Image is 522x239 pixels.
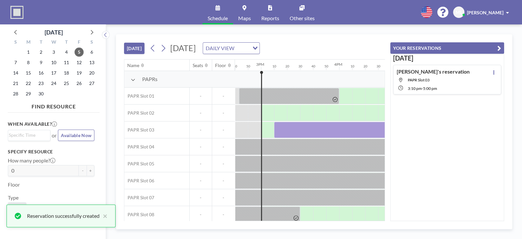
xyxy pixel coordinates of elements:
[73,38,85,47] div: F
[204,44,236,52] span: DAILY VIEW
[61,133,91,138] span: Available Now
[124,43,144,54] button: [DATE]
[350,64,354,68] div: 10
[190,178,212,184] span: -
[190,144,212,150] span: -
[124,212,154,218] span: PAPR Slot 08
[79,165,87,176] button: -
[27,212,100,220] div: Reservation successfully created
[422,86,423,91] span: -
[8,157,55,164] label: How many people?
[215,63,227,68] div: Floor
[390,42,504,54] button: YOUR RESERVATIONS
[233,64,237,68] div: 40
[408,86,422,91] span: 3:10 PM
[49,58,58,67] span: Wednesday, September 10, 2025
[75,68,84,77] span: Friday, September 19, 2025
[11,79,20,88] span: Sunday, September 21, 2025
[45,28,63,37] div: [DATE]
[10,6,23,19] img: organization-logo
[124,195,154,201] span: PAPR Slot 07
[24,79,33,88] span: Monday, September 22, 2025
[124,144,154,150] span: PAPR Slot 04
[124,161,154,167] span: PAPR Slot 05
[124,178,154,184] span: PAPR Slot 06
[190,93,212,99] span: -
[62,68,71,77] span: Thursday, September 18, 2025
[24,58,33,67] span: Monday, September 8, 2025
[408,77,430,82] span: PAPR Slot 03
[87,58,96,67] span: Saturday, September 13, 2025
[272,64,276,68] div: 10
[8,149,94,155] h3: Specify resource
[124,93,154,99] span: PAPR Slot 01
[87,79,96,88] span: Saturday, September 27, 2025
[75,58,84,67] span: Friday, September 12, 2025
[170,43,196,53] span: [DATE]
[58,130,94,141] button: Available Now
[22,38,35,47] div: M
[11,89,20,98] span: Sunday, September 28, 2025
[36,48,46,57] span: Tuesday, September 2, 2025
[212,161,235,167] span: -
[24,68,33,77] span: Monday, September 15, 2025
[24,89,33,98] span: Monday, September 29, 2025
[9,38,22,47] div: S
[467,10,503,15] span: [PERSON_NAME]
[75,79,84,88] span: Friday, September 26, 2025
[212,93,235,99] span: -
[285,64,289,68] div: 20
[212,212,235,218] span: -
[24,48,33,57] span: Monday, September 1, 2025
[35,38,48,47] div: T
[397,68,470,75] h4: [PERSON_NAME]'s reservation
[212,178,235,184] span: -
[423,86,437,91] span: 5:00 PM
[52,132,57,139] span: or
[190,212,212,218] span: -
[87,68,96,77] span: Saturday, September 20, 2025
[190,195,212,201] span: -
[128,63,140,68] div: Name
[60,38,73,47] div: T
[87,165,94,176] button: +
[236,44,249,52] input: Search for option
[62,58,71,67] span: Thursday, September 11, 2025
[11,58,20,67] span: Sunday, September 7, 2025
[377,64,380,68] div: 30
[8,101,100,110] h4: FIND RESOURCE
[298,64,302,68] div: 30
[190,127,212,133] span: -
[261,16,279,21] span: Reports
[36,89,46,98] span: Tuesday, September 30, 2025
[212,110,235,116] span: -
[49,68,58,77] span: Wednesday, September 17, 2025
[256,62,264,67] div: 3PM
[85,38,98,47] div: S
[193,63,203,68] div: Seats
[62,48,71,57] span: Thursday, September 4, 2025
[190,161,212,167] span: -
[311,64,315,68] div: 40
[49,48,58,57] span: Wednesday, September 3, 2025
[100,212,107,220] button: close
[87,48,96,57] span: Saturday, September 6, 2025
[393,54,501,62] h3: [DATE]
[142,76,158,82] span: PAPRs
[212,144,235,150] span: -
[36,68,46,77] span: Tuesday, September 16, 2025
[8,194,19,201] label: Type
[8,130,50,140] div: Search for option
[212,127,235,133] span: -
[238,16,251,21] span: Maps
[190,110,212,116] span: -
[324,64,328,68] div: 50
[62,79,71,88] span: Thursday, September 25, 2025
[246,64,250,68] div: 50
[290,16,315,21] span: Other sites
[208,16,228,21] span: Schedule
[203,43,259,54] div: Search for option
[124,110,154,116] span: PAPR Slot 02
[212,195,235,201] span: -
[36,58,46,67] span: Tuesday, September 9, 2025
